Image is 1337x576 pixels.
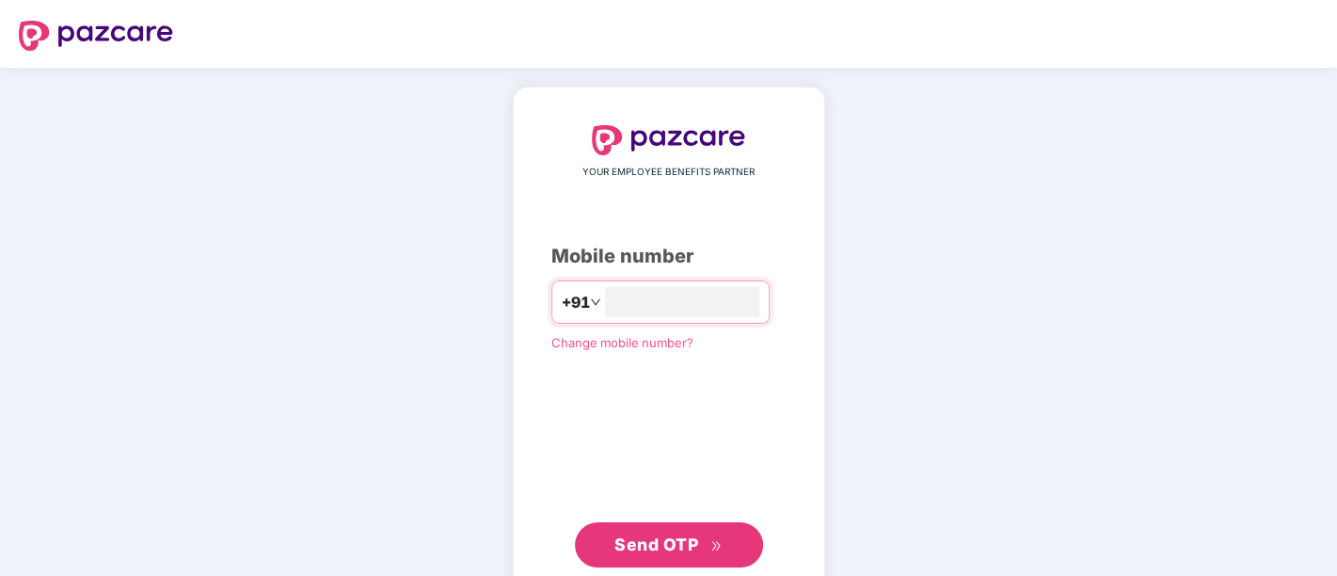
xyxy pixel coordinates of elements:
div: Mobile number [551,242,787,271]
img: logo [19,21,173,51]
span: +91 [562,291,590,314]
button: Send OTPdouble-right [575,522,763,568]
span: down [590,296,601,308]
span: double-right [710,540,723,552]
span: Send OTP [614,535,698,554]
span: YOUR EMPLOYEE BENEFITS PARTNER [582,165,755,180]
a: Change mobile number? [551,335,693,350]
img: logo [592,125,746,155]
